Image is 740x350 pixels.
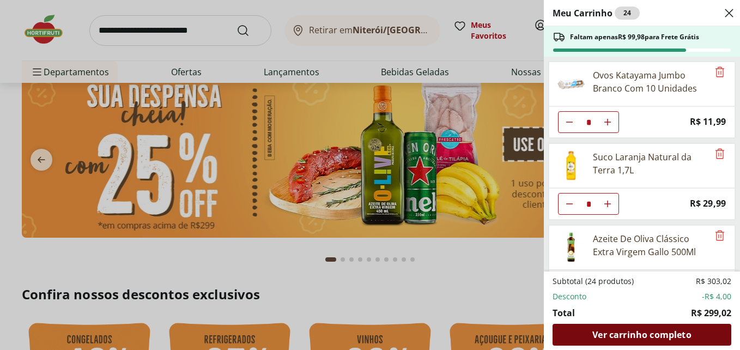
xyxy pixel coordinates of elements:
span: R$ 29,99 [690,196,726,211]
span: Faltam apenas R$ 99,98 para Frete Grátis [570,33,699,41]
h2: Meu Carrinho [553,7,640,20]
button: Remove [713,230,726,243]
span: Total [553,306,575,319]
div: Azeite De Oliva Clássico Extra Virgem Gallo 500Ml [593,232,708,258]
span: R$ 303,02 [696,276,731,287]
button: Diminuir Quantidade [559,111,580,133]
button: Aumentar Quantidade [597,111,618,133]
span: -R$ 4,00 [702,291,731,302]
button: Remove [713,148,726,161]
img: Suco Laranja Natural da Terra 1,7L [556,150,586,181]
img: Ovos Katayama Jumbo Branco com 10 Unidades [556,69,586,99]
div: Suco Laranja Natural da Terra 1,7L [593,150,708,177]
button: Diminuir Quantidade [559,193,580,215]
span: Ver carrinho completo [592,330,691,339]
button: Remove [713,66,726,79]
div: Ovos Katayama Jumbo Branco Com 10 Unidades [593,69,708,95]
span: R$ 299,02 [691,306,731,319]
span: R$ 11,99 [690,114,726,129]
button: Aumentar Quantidade [597,193,618,215]
input: Quantidade Atual [580,194,597,214]
span: Subtotal (24 produtos) [553,276,634,287]
img: Azeite Extra Virgem Gallo 500ml [556,232,586,263]
span: Desconto [553,291,586,302]
input: Quantidade Atual [580,112,597,132]
a: Ver carrinho completo [553,324,731,346]
div: 24 [615,7,640,20]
